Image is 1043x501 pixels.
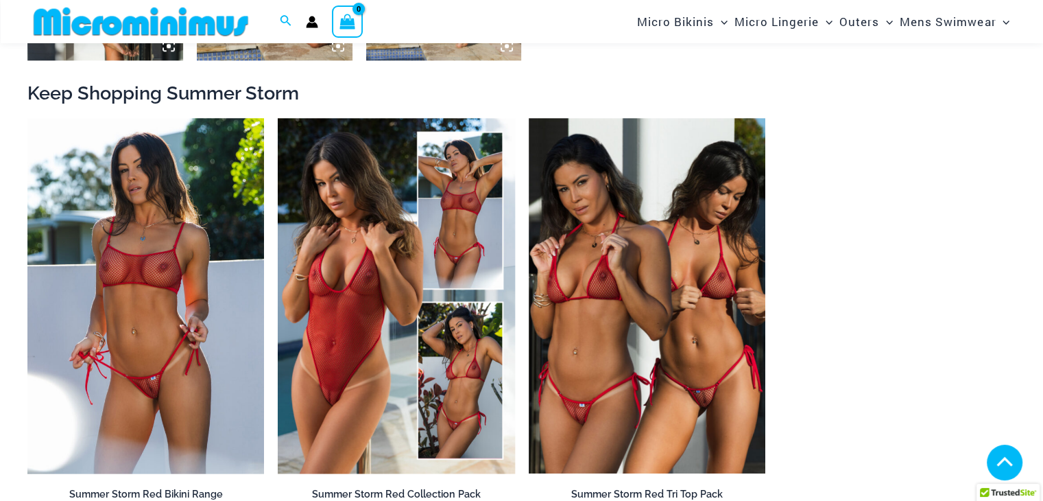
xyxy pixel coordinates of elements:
[836,4,896,39] a: OutersMenu ToggleMenu Toggle
[731,4,836,39] a: Micro LingerieMenu ToggleMenu Toggle
[896,4,1013,39] a: Mens SwimwearMenu ToggleMenu Toggle
[879,4,893,39] span: Menu Toggle
[839,4,879,39] span: Outers
[634,4,731,39] a: Micro BikinisMenu ToggleMenu Toggle
[529,118,765,474] a: Summer Storm Red Tri Top Pack FSummer Storm Red Tri Top Pack BSummer Storm Red Tri Top Pack B
[714,4,728,39] span: Menu Toggle
[27,118,264,474] a: Summer Storm Red 332 Crop Top 449 Thong 02Summer Storm Red 332 Crop Top 449 Thong 03Summer Storm ...
[996,4,1009,39] span: Menu Toggle
[529,488,765,501] h2: Summer Storm Red Tri Top Pack
[278,488,514,501] h2: Summer Storm Red Collection Pack
[819,4,832,39] span: Menu Toggle
[637,4,714,39] span: Micro Bikinis
[632,2,1016,41] nav: Site Navigation
[27,81,1016,105] h2: Keep Shopping Summer Storm
[900,4,996,39] span: Mens Swimwear
[27,118,264,474] img: Summer Storm Red 332 Crop Top 449 Thong 02
[280,13,292,31] a: Search icon link
[332,5,363,37] a: View Shopping Cart, empty
[278,118,514,474] a: Summer Storm Red Collection Pack FSummer Storm Red Collection Pack BSummer Storm Red Collection P...
[529,118,765,474] img: Summer Storm Red Tri Top Pack F
[27,488,264,501] h2: Summer Storm Red Bikini Range
[306,16,318,28] a: Account icon link
[28,6,254,37] img: MM SHOP LOGO FLAT
[734,4,819,39] span: Micro Lingerie
[278,118,514,474] img: Summer Storm Red Collection Pack F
